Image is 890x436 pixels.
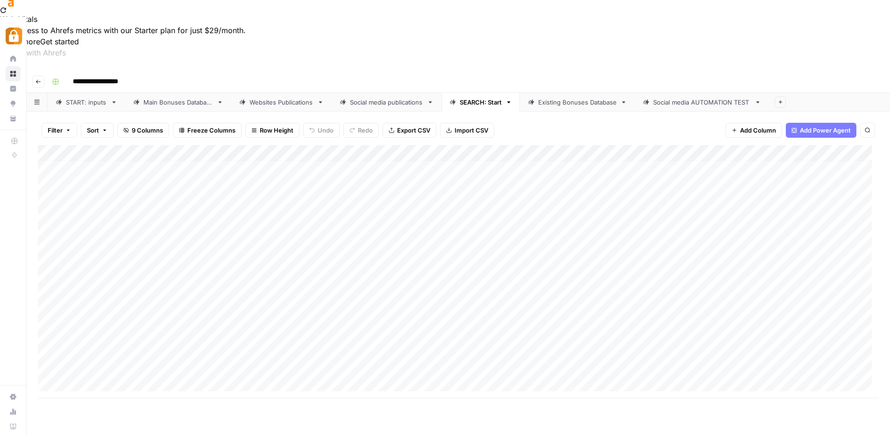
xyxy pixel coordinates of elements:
[332,93,441,112] a: Social media publications
[786,123,856,138] button: Add Power Agent
[125,93,231,112] a: Main Bonuses Database
[260,126,293,135] span: Row Height
[40,36,79,47] button: Get started
[397,126,430,135] span: Export CSV
[6,389,21,404] a: Settings
[249,98,313,107] div: Websites Publications
[117,123,169,138] button: 9 Columns
[635,93,769,112] a: Social media AUTOMATION TEST
[800,126,851,135] span: Add Power Agent
[460,98,502,107] div: SEARCH: Start
[318,126,334,135] span: Undo
[231,93,332,112] a: Websites Publications
[42,123,77,138] button: Filter
[81,123,114,138] button: Sort
[66,98,107,107] div: START: inputs
[740,126,776,135] span: Add Column
[726,123,782,138] button: Add Column
[303,123,340,138] button: Undo
[455,126,488,135] span: Import CSV
[343,123,379,138] button: Redo
[143,98,213,107] div: Main Bonuses Database
[245,123,299,138] button: Row Height
[187,126,235,135] span: Freeze Columns
[6,111,21,126] a: Your Data
[6,81,21,96] a: Insights
[6,404,21,419] a: Usage
[48,126,63,135] span: Filter
[132,126,163,135] span: 9 Columns
[6,419,21,434] a: Learning Hub
[520,93,635,112] a: Existing Bonuses Database
[350,98,423,107] div: Social media publications
[383,123,436,138] button: Export CSV
[358,126,373,135] span: Redo
[440,123,494,138] button: Import CSV
[173,123,242,138] button: Freeze Columns
[653,98,751,107] div: Social media AUTOMATION TEST
[87,126,99,135] span: Sort
[6,96,21,111] a: Opportunities
[6,66,21,81] a: Browse
[441,93,520,112] a: SEARCH: Start
[538,98,617,107] div: Existing Bonuses Database
[48,93,125,112] a: START: inputs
